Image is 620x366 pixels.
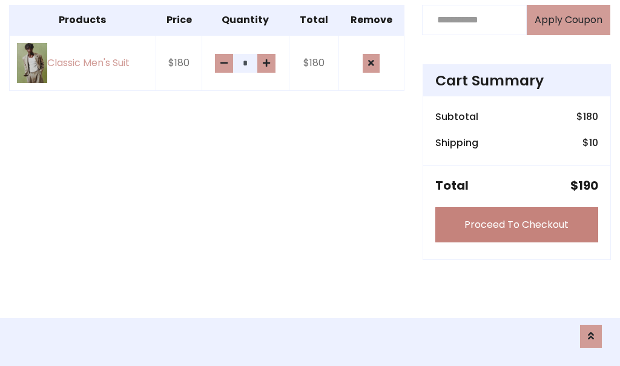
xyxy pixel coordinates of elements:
[435,137,478,148] h6: Shipping
[17,43,148,84] a: Classic Men's Suit
[202,5,289,35] th: Quantity
[435,111,478,122] h6: Subtotal
[156,5,202,35] th: Price
[338,5,404,35] th: Remove
[582,137,598,148] h6: $
[570,178,598,193] h5: $
[589,136,598,150] span: 10
[583,110,598,124] span: 180
[10,5,156,35] th: Products
[156,35,202,91] td: $180
[578,177,598,194] span: 190
[289,35,338,91] td: $180
[435,207,598,242] a: Proceed To Checkout
[576,111,598,122] h6: $
[289,5,338,35] th: Total
[435,178,469,193] h5: Total
[527,5,610,35] button: Apply Coupon
[435,72,598,89] h4: Cart Summary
